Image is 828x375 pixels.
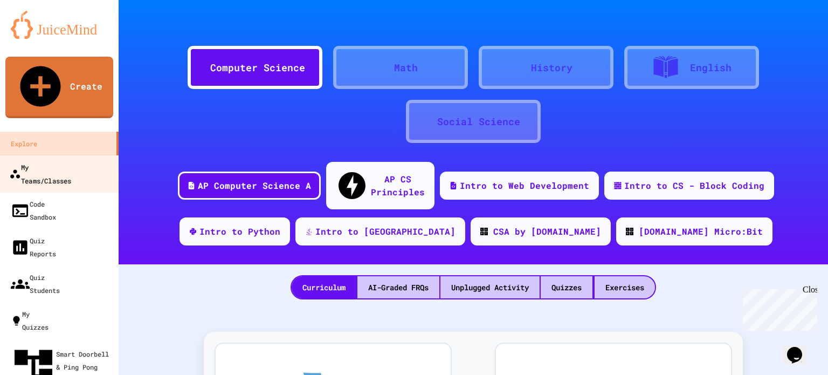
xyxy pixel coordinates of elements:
iframe: chat widget [783,332,817,364]
div: Intro to [GEOGRAPHIC_DATA] [315,225,456,238]
div: Explore [11,137,37,150]
div: History [531,60,572,75]
div: AI-Graded FRQs [357,276,439,298]
div: Quiz Reports [11,234,56,260]
div: Code Sandbox [11,197,56,223]
div: Quiz Students [11,271,60,297]
div: Chat with us now!Close [4,4,74,69]
img: logo-orange.svg [11,11,108,39]
div: Unplugged Activity [440,276,540,298]
a: Create [5,57,113,118]
div: Intro to Web Development [460,179,589,192]
img: CODE_logo_RGB.png [480,228,488,235]
div: AP Computer Science A [198,179,311,192]
img: CODE_logo_RGB.png [626,228,633,235]
div: Computer Science [210,60,305,75]
div: Curriculum [292,276,356,298]
div: [DOMAIN_NAME] Micro:Bit [639,225,763,238]
div: My Quizzes [11,308,49,333]
div: My Teams/Classes [9,160,71,187]
div: Exercises [595,276,655,298]
div: Intro to CS - Block Coding [624,179,764,192]
div: Math [394,60,418,75]
div: Quizzes [541,276,592,298]
div: Intro to Python [199,225,280,238]
div: CSA by [DOMAIN_NAME] [493,225,601,238]
div: Social Science [437,114,520,129]
div: English [690,60,732,75]
div: AP CS Principles [371,173,425,199]
iframe: chat widget [739,285,817,331]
